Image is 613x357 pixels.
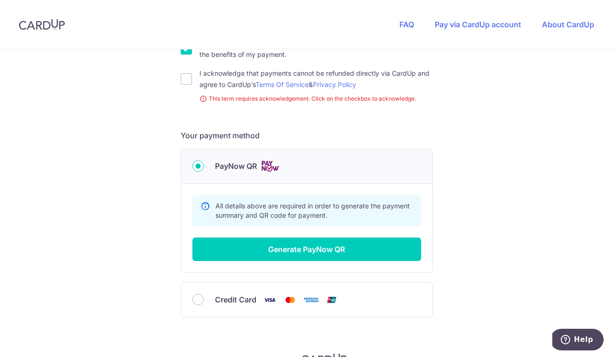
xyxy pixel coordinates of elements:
[302,294,320,306] img: American Express
[215,160,257,172] span: PayNow QR
[260,294,279,306] img: Visa
[255,80,309,88] a: Terms Of Service
[192,160,421,172] div: PayNow QR Cards logo
[542,20,594,29] a: About CardUp
[261,160,279,172] img: Cards logo
[435,20,521,29] a: Pay via CardUp account
[215,294,256,305] span: Credit Card
[192,238,421,261] button: Generate PayNow QR
[199,94,433,103] small: This term requires acknowledgement. Click on the checkbox to acknowledge.
[215,202,410,219] span: All details above are required in order to generate the payment summary and QR code for payment.
[552,329,604,352] iframe: Opens a widget where you can find more information
[199,68,433,90] label: I acknowledge that payments cannot be refunded directly via CardUp and agree to CardUp’s &
[181,130,433,141] h5: Your payment method
[19,19,65,30] img: CardUp
[192,294,421,306] div: Credit Card Visa Mastercard American Express Union Pay
[399,20,414,29] a: FAQ
[313,80,356,88] a: Privacy Policy
[281,294,300,306] img: Mastercard
[322,294,341,306] img: Union Pay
